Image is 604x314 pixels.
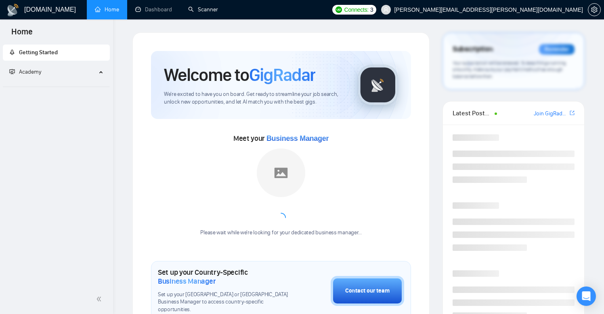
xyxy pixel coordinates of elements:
span: Subscription [453,42,493,56]
img: gigradar-logo.png [358,65,398,105]
span: Connects: [344,5,369,14]
a: searchScanner [188,6,218,13]
a: homeHome [95,6,119,13]
span: fund-projection-screen [9,69,15,74]
span: setting [588,6,600,13]
span: loading [275,212,287,224]
button: setting [588,3,601,16]
span: Getting Started [19,49,58,56]
span: Academy [9,68,41,75]
span: export [570,110,575,116]
span: user [383,7,389,13]
span: Academy [19,68,41,75]
div: Reminder [539,44,575,55]
a: export [570,109,575,117]
span: We're excited to have you on board. Get ready to streamline your job search, unlock new opportuni... [164,91,345,106]
span: 3 [370,5,373,14]
h1: Welcome to [164,64,315,86]
img: placeholder.png [257,149,305,197]
img: logo [6,4,19,17]
span: Home [5,26,39,43]
img: upwork-logo.png [336,6,342,13]
span: rocket [9,49,15,55]
a: setting [588,6,601,13]
span: Business Manager [158,277,216,286]
span: double-left [96,295,104,303]
span: Latest Posts from the GigRadar Community [453,108,492,118]
span: GigRadar [249,64,315,86]
div: Open Intercom Messenger [577,286,596,306]
h1: Set up your Country-Specific [158,268,290,286]
div: Please wait while we're looking for your dedicated business manager... [195,229,366,237]
span: Meet your [233,134,329,143]
span: Set up your [GEOGRAPHIC_DATA] or [GEOGRAPHIC_DATA] Business Manager to access country-specific op... [158,291,290,314]
a: Join GigRadar Slack Community [534,109,568,118]
button: Contact our team [331,276,404,306]
div: Contact our team [345,286,390,295]
li: Academy Homepage [3,83,110,89]
span: Business Manager [266,134,329,142]
span: Your subscription will be renewed. To keep things running smoothly, make sure your payment method... [453,60,566,79]
a: dashboardDashboard [135,6,172,13]
li: Getting Started [3,45,110,61]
